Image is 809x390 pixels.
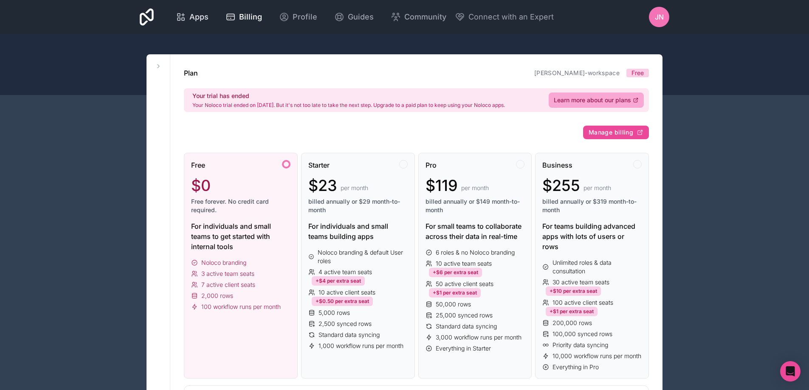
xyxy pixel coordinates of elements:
[436,280,493,288] span: 50 active client seats
[542,160,572,170] span: Business
[319,342,403,350] span: 1,000 workflow runs per month
[192,92,505,100] h2: Your trial has ended
[542,197,642,214] span: billed annually or $319 month-to-month
[191,160,205,170] span: Free
[201,292,233,300] span: 2,000 rows
[312,276,365,286] div: +$4 per extra seat
[201,303,281,311] span: 100 workflow runs per month
[429,288,481,297] div: +$1 per extra seat
[583,126,649,139] button: Manage billing
[583,184,611,192] span: per month
[293,11,317,23] span: Profile
[192,102,505,109] p: Your Noloco trial ended on [DATE]. But it's not too late to take the next step. Upgrade to a paid...
[201,281,255,289] span: 7 active client seats
[436,248,515,257] span: 6 roles & no Noloco branding
[429,268,482,277] div: +$6 per extra seat
[348,11,374,23] span: Guides
[201,269,254,278] span: 3 active team seats
[534,69,620,76] a: [PERSON_NAME]-workspace
[552,319,592,327] span: 200,000 rows
[318,248,407,265] span: Noloco branding & default User roles
[552,352,641,360] span: 10,000 workflow runs per month
[327,8,381,26] a: Guides
[308,221,408,241] div: For individuals and small teams building apps
[436,259,492,268] span: 10 active team seats
[189,11,209,23] span: Apps
[426,197,525,214] span: billed annually or $149 month-to-month
[191,177,211,194] span: $0
[549,93,644,108] a: Learn more about our plans
[272,8,324,26] a: Profile
[201,258,246,267] span: Noloco branding
[455,11,554,23] button: Connect with an Expert
[169,8,215,26] a: Apps
[404,11,446,23] span: Community
[542,221,642,252] div: For teams building advanced apps with lots of users or rows
[184,68,198,78] h1: Plan
[308,160,330,170] span: Starter
[436,322,497,331] span: Standard data syncing
[468,11,554,23] span: Connect with an Expert
[552,258,642,275] span: Unlimited roles & data consultation
[239,11,262,23] span: Billing
[780,361,801,382] div: Open Intercom Messenger
[552,363,599,371] span: Everything in Pro
[308,197,408,214] span: billed annually or $29 month-to-month
[436,333,521,342] span: 3,000 workflow runs per month
[426,221,525,241] div: For small teams to collaborate across their data in real-time
[631,69,644,77] span: Free
[552,298,613,307] span: 100 active client seats
[384,8,453,26] a: Community
[546,286,601,296] div: +$10 per extra seat
[319,268,372,276] span: 4 active team seats
[436,311,493,320] span: 25,000 synced rows
[589,129,633,136] span: Manage billing
[436,344,491,353] span: Everything in Starter
[436,300,471,309] span: 50,000 rows
[426,160,437,170] span: Pro
[319,320,372,328] span: 2,500 synced rows
[426,177,458,194] span: $119
[191,221,290,252] div: For individuals and small teams to get started with internal tools
[552,341,608,349] span: Priority data syncing
[546,307,598,316] div: +$1 per extra seat
[552,278,609,286] span: 30 active team seats
[341,184,368,192] span: per month
[191,197,290,214] span: Free forever. No credit card required.
[308,177,337,194] span: $23
[319,331,380,339] span: Standard data syncing
[219,8,269,26] a: Billing
[312,297,373,306] div: +$0.50 per extra seat
[655,12,664,22] span: JN
[552,330,612,338] span: 100,000 synced rows
[319,309,350,317] span: 5,000 rows
[461,184,489,192] span: per month
[554,96,631,104] span: Learn more about our plans
[542,177,580,194] span: $255
[319,288,375,297] span: 10 active client seats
